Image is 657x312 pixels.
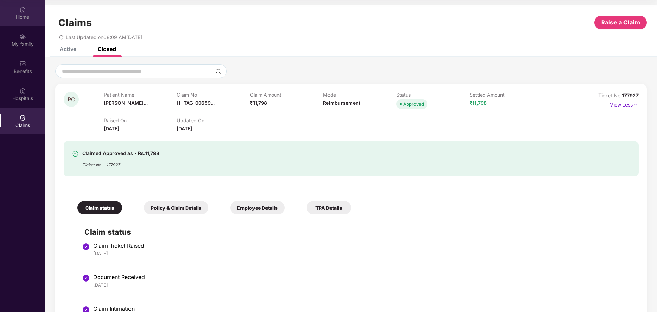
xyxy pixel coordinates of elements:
p: Claim No [177,92,250,98]
img: svg+xml;base64,PHN2ZyB3aWR0aD0iMjAiIGhlaWdodD0iMjAiIHZpZXdCb3g9IjAgMCAyMCAyMCIgZmlsbD0ibm9uZSIgeG... [19,33,26,40]
span: redo [59,34,64,40]
div: Ticket No. - 177927 [82,158,159,168]
div: TPA Details [307,201,351,214]
h2: Claim status [84,226,632,238]
div: Approved [403,101,424,108]
img: svg+xml;base64,PHN2ZyBpZD0iQmVuZWZpdHMiIHhtbG5zPSJodHRwOi8vd3d3LnczLm9yZy8yMDAwL3N2ZyIgd2lkdGg9Ij... [19,60,26,67]
p: Mode [323,92,396,98]
img: svg+xml;base64,PHN2ZyBpZD0iQ2xhaW0iIHhtbG5zPSJodHRwOi8vd3d3LnczLm9yZy8yMDAwL3N2ZyIgd2lkdGg9IjIwIi... [19,114,26,121]
span: 177927 [622,92,639,98]
img: svg+xml;base64,PHN2ZyBpZD0iSG9tZSIgeG1sbnM9Imh0dHA6Ly93d3cudzMub3JnLzIwMDAvc3ZnIiB3aWR0aD0iMjAiIG... [19,6,26,13]
img: svg+xml;base64,PHN2ZyBpZD0iSG9zcGl0YWxzIiB4bWxucz0iaHR0cDovL3d3dy53My5vcmcvMjAwMC9zdmciIHdpZHRoPS... [19,87,26,94]
img: svg+xml;base64,PHN2ZyBpZD0iU3VjY2Vzcy0zMngzMiIgeG1sbnM9Imh0dHA6Ly93d3cudzMub3JnLzIwMDAvc3ZnIiB3aW... [72,150,79,157]
p: Patient Name [104,92,177,98]
span: [DATE] [104,126,119,132]
div: [DATE] [93,250,632,257]
p: Claim Amount [250,92,323,98]
p: Settled Amount [470,92,543,98]
img: svg+xml;base64,PHN2ZyBpZD0iU3RlcC1Eb25lLTMyeDMyIiB4bWxucz0iaHR0cDovL3d3dy53My5vcmcvMjAwMC9zdmciIH... [82,274,90,282]
span: [PERSON_NAME]... [104,100,148,106]
div: Document Received [93,274,632,280]
img: svg+xml;base64,PHN2ZyBpZD0iU2VhcmNoLTMyeDMyIiB4bWxucz0iaHR0cDovL3d3dy53My5vcmcvMjAwMC9zdmciIHdpZH... [215,68,221,74]
button: Raise a Claim [594,16,647,29]
div: Employee Details [230,201,285,214]
span: Last Updated on 08:09 AM[DATE] [66,34,142,40]
span: PC [67,97,75,102]
div: [DATE] [93,282,632,288]
p: Updated On [177,117,250,123]
span: HI-TAG-00659... [177,100,215,106]
span: [DATE] [177,126,192,132]
div: Claim Intimation [93,305,632,312]
img: svg+xml;base64,PHN2ZyBpZD0iU3RlcC1Eb25lLTMyeDMyIiB4bWxucz0iaHR0cDovL3d3dy53My5vcmcvMjAwMC9zdmciIH... [82,242,90,251]
p: Raised On [104,117,177,123]
p: View Less [610,99,639,109]
p: Status [396,92,470,98]
h1: Claims [58,17,92,28]
div: Closed [98,46,116,52]
img: svg+xml;base64,PHN2ZyB4bWxucz0iaHR0cDovL3d3dy53My5vcmcvMjAwMC9zdmciIHdpZHRoPSIxNyIgaGVpZ2h0PSIxNy... [633,101,639,109]
span: Raise a Claim [601,18,640,27]
div: Policy & Claim Details [144,201,208,214]
span: Ticket No [598,92,622,98]
div: Claim status [77,201,122,214]
div: Claimed Approved as - Rs.11,798 [82,149,159,158]
span: ₹11,798 [250,100,267,106]
div: Claim Ticket Raised [93,242,632,249]
div: Active [60,46,76,52]
span: ₹11,798 [470,100,487,106]
span: Reimbursement [323,100,360,106]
